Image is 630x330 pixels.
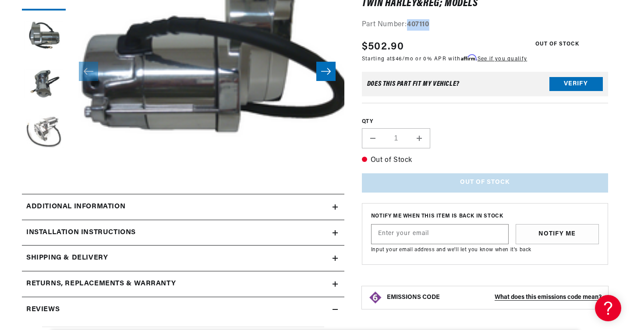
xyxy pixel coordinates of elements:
button: Notify Me [516,224,599,244]
strong: What does this emissions code mean? [495,294,602,301]
strong: 407110 [407,21,429,28]
button: Load image 3 in gallery view [22,63,66,107]
a: See if you qualify - Learn more about Affirm Financing (opens in modal) [478,56,527,62]
summary: Additional information [22,194,344,220]
input: Enter your email [372,225,508,244]
button: Verify [549,77,603,91]
h2: Shipping & Delivery [26,253,108,264]
span: $502.90 [362,39,404,55]
button: Load image 4 in gallery view [22,111,66,155]
summary: Reviews [22,297,344,323]
summary: Shipping & Delivery [22,246,344,271]
summary: Returns, Replacements & Warranty [22,271,344,297]
h2: Returns, Replacements & Warranty [26,278,176,290]
span: Notify me when this item is back in stock [371,212,599,221]
button: EMISSIONS CODEWhat does this emissions code mean? [387,294,602,302]
button: Load image 2 in gallery view [22,15,66,59]
div: Part Number: [362,19,608,31]
div: Does This part fit My vehicle? [367,81,460,88]
h2: Reviews [26,304,60,316]
h2: Additional information [26,201,125,213]
span: Affirm [461,54,476,61]
p: Out of Stock [362,155,608,166]
label: QTY [362,118,608,126]
button: Slide right [316,62,336,81]
h2: Installation instructions [26,227,136,239]
span: $46 [392,56,402,62]
p: Starting at /mo or 0% APR with . [362,55,527,63]
span: Input your email address and we'll let you know when it's back [371,247,531,253]
img: Emissions code [368,291,382,305]
span: Out of Stock [531,39,584,50]
strong: EMISSIONS CODE [387,294,440,301]
summary: Installation instructions [22,220,344,246]
button: Slide left [79,62,98,81]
